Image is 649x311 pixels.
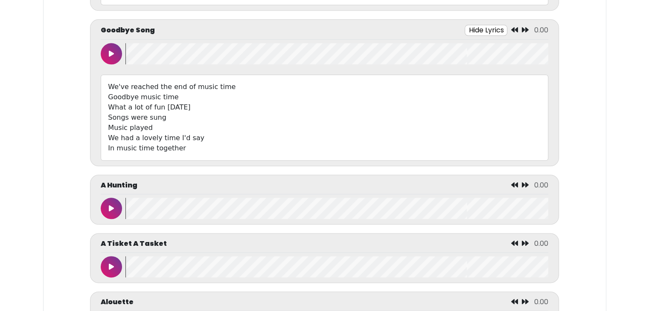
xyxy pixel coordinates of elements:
div: We've reached the end of music time Goodbye music time What a lot of fun [DATE] Songs were sung M... [101,75,548,161]
span: 0.00 [534,297,548,307]
span: 0.00 [534,25,548,35]
button: Hide Lyrics [465,25,507,36]
p: A Hunting [101,180,137,190]
span: 0.00 [534,239,548,248]
p: Goodbye Song [101,25,155,35]
span: 0.00 [534,180,548,190]
p: Alouette [101,297,134,307]
p: A Tisket A Tasket [101,239,167,249]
